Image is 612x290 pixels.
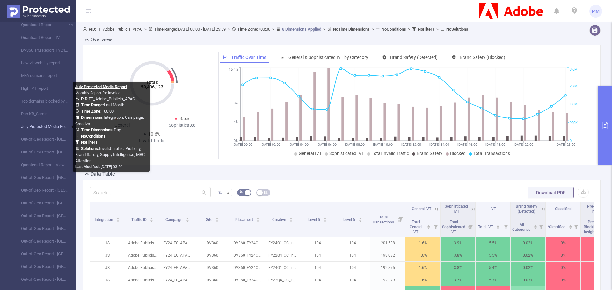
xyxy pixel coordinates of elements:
[485,143,505,147] tspan: [DATE] 18:00
[345,143,365,147] tspan: [DATE] 08:00
[75,96,146,163] span: FT_Adobe_Publicis_APAC Last Month +00:00
[300,249,335,261] p: 104
[13,57,69,69] a: Low viewability report
[13,31,69,44] a: Quantcast Report - IVT
[152,122,212,129] div: Sophisticated
[406,27,412,32] span: >
[534,226,537,228] i: icon: caret-down
[272,217,287,222] span: Creative
[165,217,184,222] span: Campaign
[270,27,276,32] span: >
[234,139,238,143] tspan: 0%
[186,219,189,221] i: icon: caret-down
[546,274,580,286] p: 0%
[81,115,104,120] b: Dimensions :
[323,219,327,221] i: icon: caret-down
[125,262,160,274] p: Adobe Publicis APAC [27142]
[570,139,572,143] tspan: 0
[81,146,99,151] b: Solutions :
[280,55,285,60] i: icon: bar-chart
[289,219,293,221] i: icon: caret-down
[370,249,405,261] p: 198,032
[7,5,70,18] img: Protected Media
[13,184,69,197] a: Out-of Geo Report - [GEOGRAPHIC_DATA]
[13,159,69,171] a: Quantcast Report - Viewability
[256,219,260,221] i: icon: caret-down
[230,262,265,274] p: DV360_FY24CC_PSP_AudEx_KR_DSK_BAN_160x600 [7971088]
[335,262,370,274] p: 104
[13,82,69,95] a: High IVT report
[150,217,153,219] i: icon: caret-up
[91,170,115,178] h2: Data Table
[534,224,537,228] div: Sort
[572,216,580,237] i: Filter menu
[288,55,368,60] span: General & Sophisticated IVT by Category
[265,237,300,249] p: FY24Q1_CC_Individual_CCIAllApps_kr_ko_PartnershipBenefit_ST_160x600.jpg [4628112]
[75,96,81,101] i: icon: user
[511,274,545,286] p: 0.03%
[256,217,260,221] div: Sort
[13,209,69,222] a: Out-of-Geo Report - [GEOGRAPHIC_DATA]
[401,143,421,147] tspan: [DATE] 12:00
[547,225,566,229] span: *Classified
[534,224,537,226] i: icon: caret-up
[373,143,393,147] tspan: [DATE] 10:00
[417,151,442,156] span: Brand Safety
[265,274,300,286] p: FY22Q4_CC_Individual_CCIAllApps_KR_KO_CCAllUpsellDesignv1_ST_160x600.png [4175987]
[358,217,362,221] div: Sort
[317,143,337,147] tspan: [DATE] 06:00
[457,143,477,147] tspan: [DATE] 16:00
[75,115,144,126] span: Integration, Campaign, Creative
[149,217,153,221] div: Sort
[89,27,96,32] b: PID:
[125,249,160,261] p: Adobe Publicis APAC [27142]
[264,190,268,194] i: icon: table
[335,249,370,261] p: 104
[150,219,153,221] i: icon: caret-down
[329,151,364,156] span: Sophisticated IVT
[323,217,327,219] i: icon: caret-up
[239,190,243,194] i: icon: bg-colors
[261,143,280,147] tspan: [DATE] 02:00
[570,84,578,88] tspan: 2.7M
[496,224,500,226] i: icon: caret-up
[83,27,468,32] span: FT_Adobe_Publicis_APAC [DATE] 00:00 - [DATE] 23:59 +00:00
[230,237,265,249] p: DV360_FY24CC_PSP_AudEx_KR_DSK_BAN_160x600 [7971088]
[186,217,189,221] div: Sort
[75,165,123,169] span: [DATE] 03:26
[358,219,362,221] i: icon: caret-down
[13,146,69,159] a: Out-of-Geo Report - [GEOGRAPHIC_DATA]
[490,207,496,211] span: IVT
[215,217,219,219] i: icon: caret-up
[75,91,120,95] span: Monthly Report for Invoice
[13,120,69,133] a: July Protected Media Report
[75,146,146,163] span: Invalid Traffic, Visibility, Brand Safety, Supply Intelligence, MRC, Attention
[441,249,475,261] p: 3.8%
[116,217,120,219] i: icon: caret-up
[231,55,266,60] span: Traffic Over Time
[142,27,149,32] span: >
[410,220,422,234] span: Total General IVT
[265,249,300,261] p: FY22Q4_CC_Individual_CCIAllApps_KR_KO_CCAllUpsellDesignv2_ST_160x600.png [4175983]
[160,262,195,274] p: FY24_EG_APAC_Creative_CCM_Acquisition_Buy_P36036 [225419]
[476,249,510,261] p: 5.5%
[405,237,440,249] p: 1.6%
[289,217,293,221] div: Sort
[496,224,500,228] div: Sort
[13,18,69,31] a: Quantcast Report
[256,217,260,219] i: icon: caret-up
[333,27,370,32] b: No Time Dimensions
[81,134,106,138] b: No Conditions
[570,68,578,72] tspan: 3.6M
[148,131,160,137] span: 10.6%
[125,237,160,249] p: Adobe Publicis APAC [27142]
[226,27,232,32] span: >
[95,217,114,222] span: Integration
[230,274,265,286] p: DV360_FY24CC_PSP_AudEx_KR_DSK_BAN_160x600 [7971088]
[13,222,69,235] a: Out-of-Geo Report - [GEOGRAPHIC_DATA]
[445,204,468,214] span: Sophisticated IVT
[450,151,466,156] span: Blocked
[587,204,609,214] span: Pre-Blocking Insights
[511,249,545,261] p: 0.02%
[476,262,510,274] p: 5.4%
